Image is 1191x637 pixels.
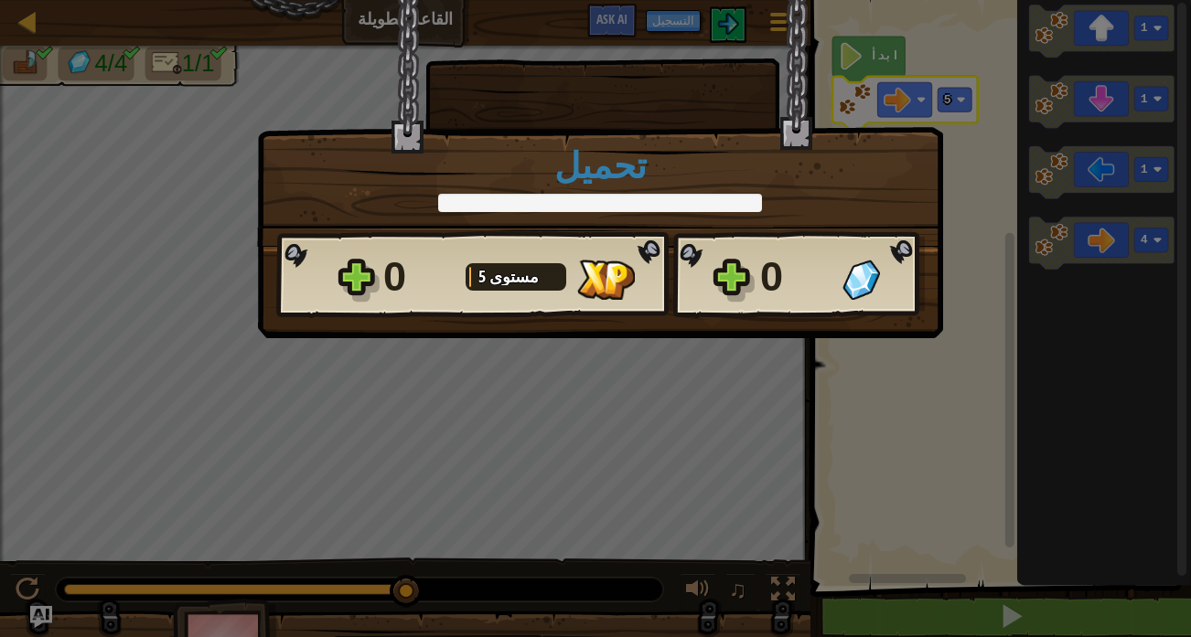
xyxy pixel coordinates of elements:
div: 0 [383,248,455,306]
div: 0 [760,248,832,306]
span: مستوى [486,265,539,288]
img: الأحجار الكريمة المكتسبة [842,260,880,300]
img: XP مكتسبة [577,260,635,300]
span: 5 [478,265,486,288]
h1: تحميل [276,146,924,185]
